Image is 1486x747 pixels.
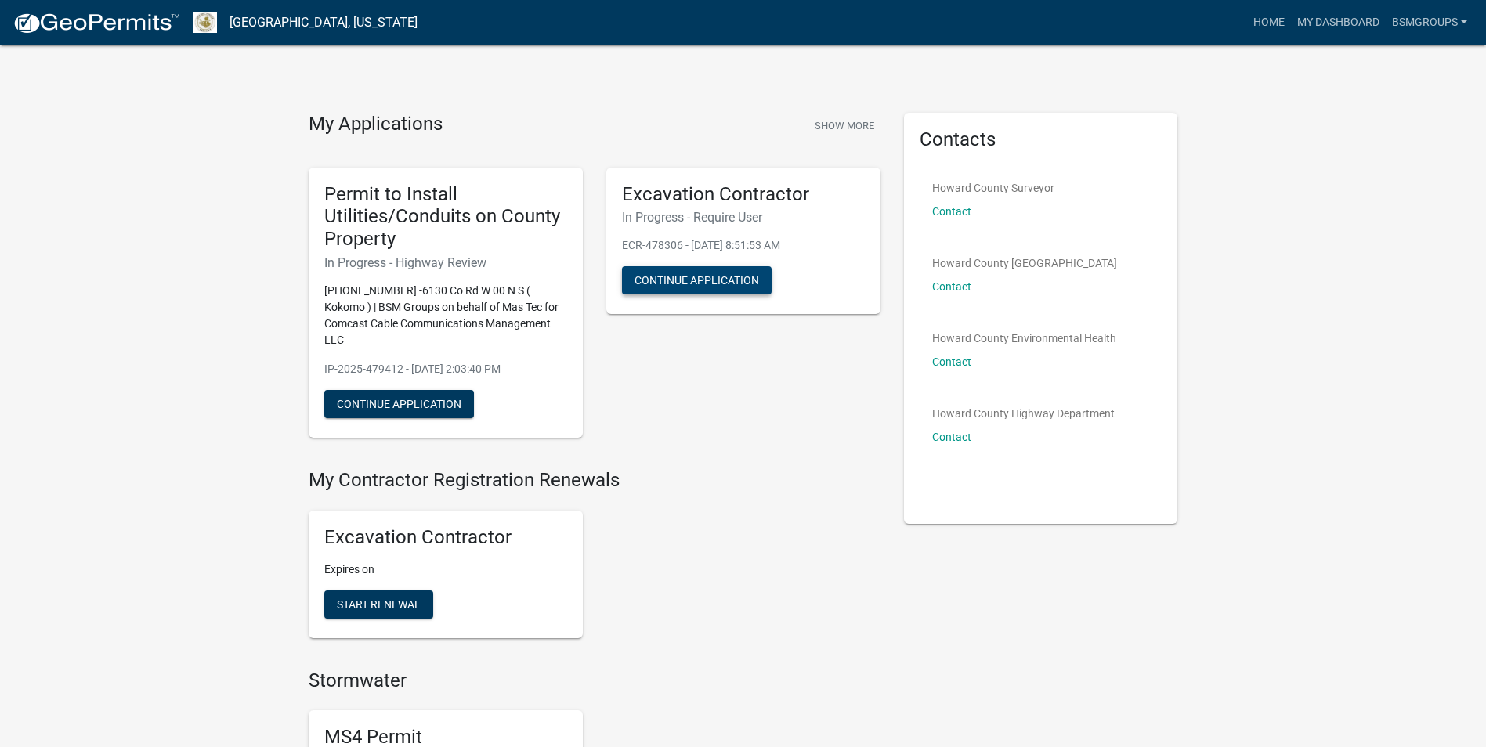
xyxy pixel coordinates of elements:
button: Show More [808,113,880,139]
a: BSMGroups [1386,8,1473,38]
p: Expires on [324,561,567,578]
h5: Excavation Contractor [622,183,865,206]
wm-registration-list-section: My Contractor Registration Renewals [309,469,880,651]
p: Howard County Highway Department [932,408,1115,419]
button: Continue Application [324,390,474,418]
a: Home [1247,8,1291,38]
p: [PHONE_NUMBER] -6130 Co Rd W 00 N S ( Kokomo ) | BSM Groups on behalf of Mas Tec for Comcast Cabl... [324,283,567,348]
p: Howard County [GEOGRAPHIC_DATA] [932,258,1117,269]
button: Continue Application [622,266,772,294]
p: Howard County Surveyor [932,182,1054,193]
h5: Contacts [920,128,1162,151]
p: ECR-478306 - [DATE] 8:51:53 AM [622,237,865,254]
img: Howard County, Indiana [193,12,217,33]
h5: Permit to Install Utilities/Conduits on County Property [324,183,567,251]
h4: My Applications [309,113,443,136]
a: Contact [932,431,971,443]
button: Start Renewal [324,590,433,619]
a: Contact [932,205,971,218]
h6: In Progress - Require User [622,210,865,225]
h4: Stormwater [309,669,880,692]
p: Howard County Environmental Health [932,333,1116,344]
span: Start Renewal [337,597,421,610]
h4: My Contractor Registration Renewals [309,469,880,492]
a: Contact [932,280,971,293]
h5: Excavation Contractor [324,526,567,549]
a: [GEOGRAPHIC_DATA], [US_STATE] [230,9,418,36]
h6: In Progress - Highway Review [324,255,567,270]
a: My Dashboard [1291,8,1386,38]
p: IP-2025-479412 - [DATE] 2:03:40 PM [324,361,567,377]
a: Contact [932,355,971,368]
